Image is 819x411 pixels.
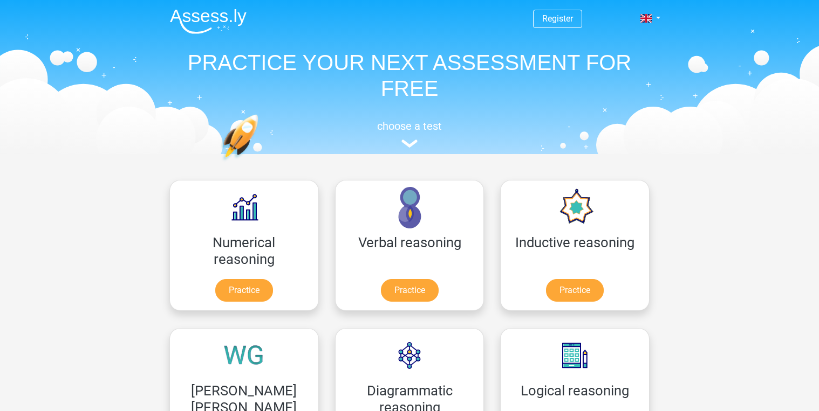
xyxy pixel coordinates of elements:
a: Practice [215,279,273,302]
img: practice [221,114,300,212]
h1: PRACTICE YOUR NEXT ASSESSMENT FOR FREE [161,50,658,101]
a: Practice [546,279,604,302]
h5: choose a test [161,120,658,133]
a: Practice [381,279,439,302]
img: Assessly [170,9,247,34]
img: assessment [401,140,418,148]
a: choose a test [161,120,658,148]
a: Register [542,13,573,24]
